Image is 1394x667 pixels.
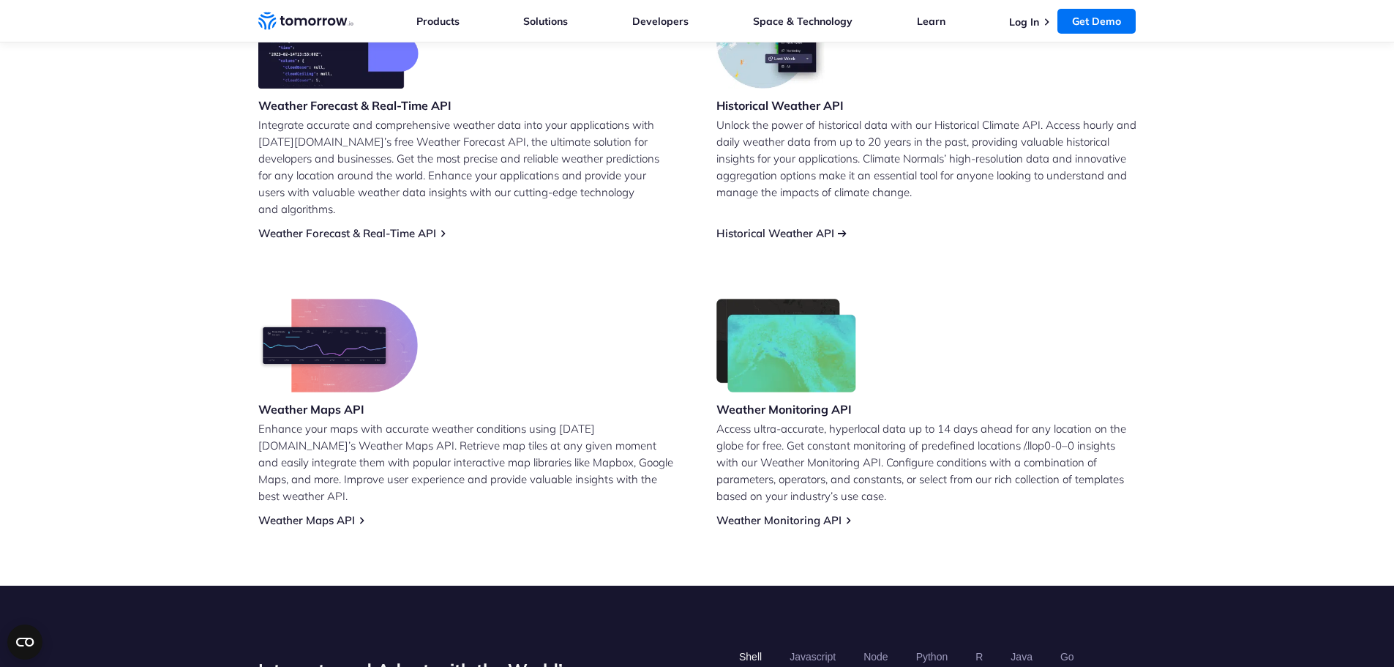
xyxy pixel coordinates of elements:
p: Unlock the power of historical data with our Historical Climate API. Access hourly and daily weat... [716,116,1136,201]
a: Home link [258,10,353,32]
p: Access ultra-accurate, hyperlocal data up to 14 days ahead for any location on the globe for free... [716,420,1136,504]
a: Get Demo [1057,9,1136,34]
a: Weather Maps API [258,513,355,527]
a: Space & Technology [753,15,852,28]
button: Open CMP widget [7,625,42,660]
a: Weather Monitoring API [716,513,842,527]
a: Log In [1009,15,1039,29]
a: Solutions [523,15,568,28]
h3: Weather Maps API [258,401,418,417]
p: Integrate accurate and comprehensive weather data into your applications with [DATE][DOMAIN_NAME]... [258,116,678,217]
a: Products [416,15,460,28]
a: Developers [632,15,689,28]
a: Historical Weather API [716,226,834,240]
a: Learn [917,15,945,28]
h3: Historical Weather API [716,97,844,113]
h3: Weather Forecast & Real-Time API [258,97,451,113]
p: Enhance your maps with accurate weather conditions using [DATE][DOMAIN_NAME]’s Weather Maps API. ... [258,420,678,504]
h3: Weather Monitoring API [716,401,857,417]
a: Weather Forecast & Real-Time API [258,226,436,240]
